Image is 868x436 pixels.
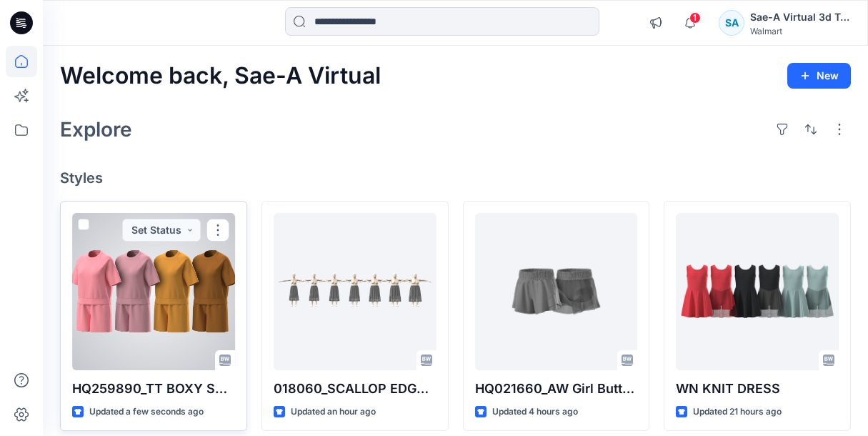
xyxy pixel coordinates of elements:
button: New [787,63,851,89]
a: HQ259890_TT BOXY SHORT SLEEVE SET [72,213,235,370]
p: 018060_SCALLOP EDGE EYELET MIDI SKIRT [274,379,437,399]
h2: Explore [60,118,132,141]
div: SA [719,10,744,36]
p: Updated 21 hours ago [693,405,782,420]
h4: Styles [60,169,851,187]
p: Updated 4 hours ago [492,405,578,420]
p: HQ259890_TT BOXY SHORT SLEEVE SET [72,379,235,399]
a: HQ021660_AW Girl Butterfly Short [475,213,638,370]
div: Walmart [750,26,850,36]
h2: Welcome back, Sae-A Virtual [60,63,381,89]
a: 018060_SCALLOP EDGE EYELET MIDI SKIRT [274,213,437,370]
p: HQ021660_AW Girl Butterfly Short [475,379,638,399]
a: WN KNIT DRESS [676,213,839,370]
div: Sae-A Virtual 3d Team [750,9,850,26]
span: 1 [689,12,701,24]
p: Updated a few seconds ago [89,405,204,420]
p: WN KNIT DRESS [676,379,839,399]
p: Updated an hour ago [291,405,376,420]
